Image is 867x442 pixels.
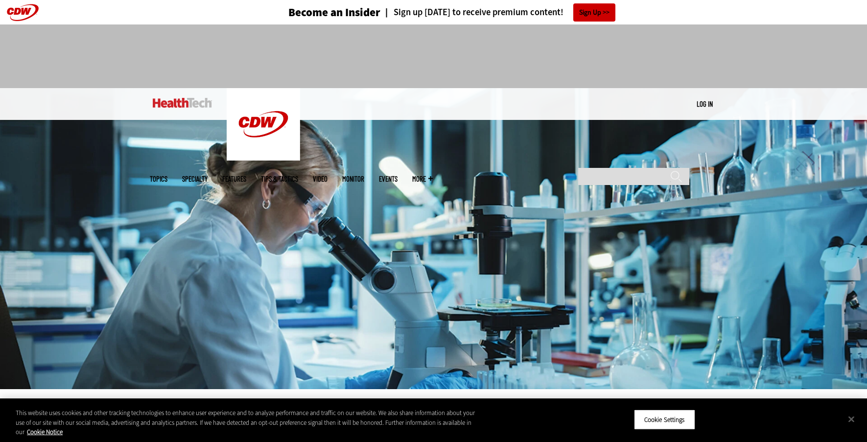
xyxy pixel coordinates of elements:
a: MonITor [342,175,364,183]
a: Events [379,175,398,183]
iframe: advertisement [256,34,612,78]
a: Video [313,175,328,183]
a: Features [222,175,246,183]
h3: Become an Insider [288,7,380,18]
a: Become an Insider [252,7,380,18]
a: More information about your privacy [27,428,63,436]
a: Sign up [DATE] to receive premium content! [380,8,563,17]
a: Log in [697,99,713,108]
div: This website uses cookies and other tracking technologies to enhance user experience and to analy... [16,408,477,437]
a: Sign Up [573,3,615,22]
span: Specialty [182,175,208,183]
button: Close [841,408,862,430]
div: User menu [697,99,713,109]
img: Home [227,88,300,161]
span: More [412,175,433,183]
span: Topics [150,175,167,183]
button: Cookie Settings [634,409,695,430]
a: CDW [227,153,300,163]
img: Home [153,98,212,108]
a: Tips & Tactics [261,175,298,183]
